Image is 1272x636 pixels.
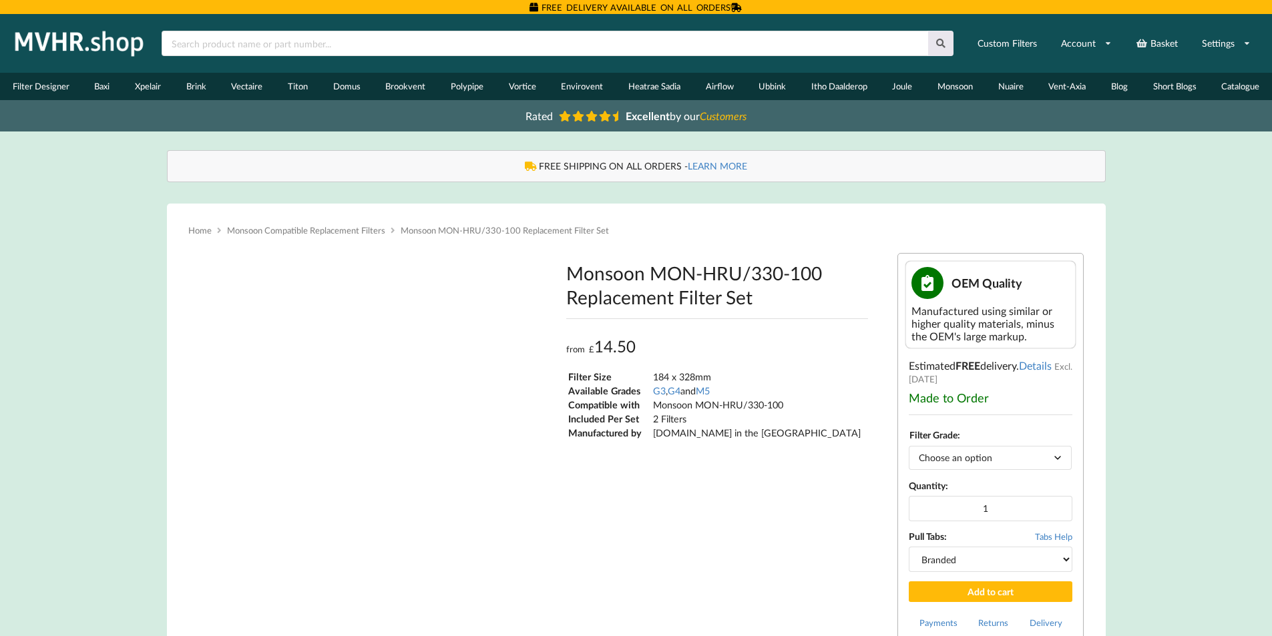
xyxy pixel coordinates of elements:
bdi: 14.50 [589,336,636,356]
td: Manufactured by [568,426,651,439]
span: Monsoon MON-HRU/330-100 Replacement Filter Set [401,225,609,236]
a: Blog [1098,73,1140,100]
a: Brookvent [373,73,438,100]
span: £ [589,344,594,354]
input: Product quantity [909,496,1072,521]
a: LEARN MORE [688,160,747,172]
b: Excellent [626,109,670,122]
a: Monsoon [925,73,986,100]
a: Settings [1193,31,1259,55]
a: Vortice [496,73,549,100]
td: Filter Size [568,370,651,383]
a: Airflow [693,73,747,100]
td: 184 x 328mm [652,370,861,383]
td: , and [652,384,861,397]
button: Add to cart [909,581,1072,602]
span: OEM Quality [951,276,1022,290]
a: Vectaire [219,73,276,100]
span: from [566,344,585,354]
a: Brink [174,73,219,100]
a: Account [1052,31,1120,55]
a: M5 [696,385,710,396]
a: Nuaire [986,73,1036,100]
span: by our [626,109,747,122]
a: G4 [668,385,680,396]
a: Domus [321,73,373,100]
div: Manufactured using similar or higher quality materials, minus the OEM's large markup. [911,304,1070,342]
a: Custom Filters [969,31,1046,55]
a: Joule [880,73,925,100]
label: Filter Grade [909,429,958,440]
a: Rated Excellentby ourCustomers [516,105,757,127]
div: FREE SHIPPING ON ALL ORDERS - [181,160,1092,173]
td: Compatible with [568,398,651,411]
a: Baxi [82,73,123,100]
a: Envirovent [548,73,616,100]
img: mvhr.shop.png [9,27,150,60]
a: Titon [275,73,321,100]
a: Vent-Axia [1036,73,1099,100]
span: Tabs Help [1035,531,1072,542]
a: Xpelair [122,73,174,100]
input: Search product name or part number... [162,31,928,56]
a: Polypipe [438,73,496,100]
a: Payments [919,617,958,628]
a: Basket [1127,31,1187,55]
a: Short Blogs [1140,73,1209,100]
a: Home [188,225,212,236]
a: Returns [978,617,1008,628]
b: FREE [956,359,980,372]
a: Monsoon Compatible Replacement Filters [227,225,385,236]
div: Made to Order [909,390,1072,405]
td: Included Per Set [568,412,651,425]
h1: Monsoon MON-HRU/330-100 Replacement Filter Set [566,261,868,309]
a: Delivery [1030,617,1062,628]
td: Monsoon MON-HRU/330-100 [652,398,861,411]
a: G3 [653,385,666,396]
td: Available Grades [568,384,651,397]
i: Customers [700,109,747,122]
a: Ubbink [746,73,799,100]
img: Monsoon MON-HRU/330-100 Filter Replacement Set from MVHR.shop [188,253,538,602]
a: Details [1019,359,1052,372]
span: Rated [525,109,553,122]
b: Pull Tabs: [909,531,947,542]
a: Heatrae Sadia [616,73,693,100]
a: Itho Daalderop [799,73,880,100]
td: [DOMAIN_NAME] in the [GEOGRAPHIC_DATA] [652,426,861,439]
td: 2 Filters [652,412,861,425]
a: Catalogue [1209,73,1272,100]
